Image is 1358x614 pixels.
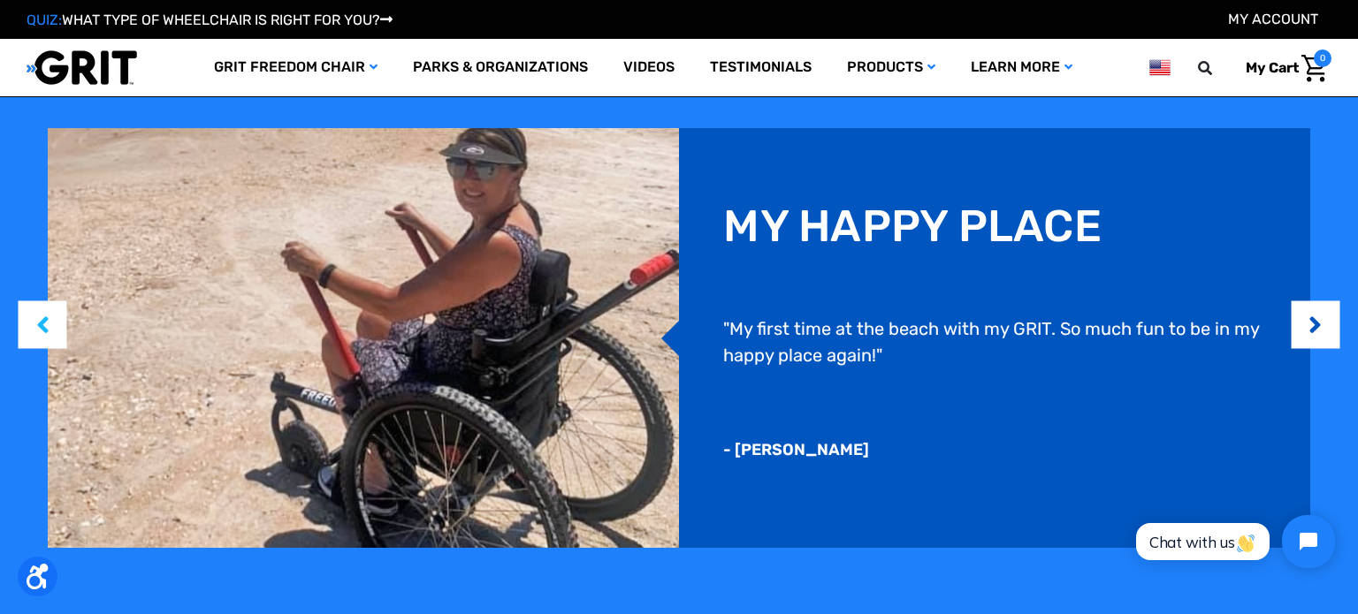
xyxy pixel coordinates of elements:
[196,39,395,96] a: GRIT Freedom Chair
[1232,49,1331,87] a: Cart with 0 items
[1314,49,1331,67] span: 0
[1206,49,1232,87] input: Search
[692,39,829,96] a: Testimonials
[27,11,393,28] a: QUIZ:WHAT TYPE OF WHEELCHAIR IS RIGHT FOR YOU?
[1228,11,1318,27] a: Account
[953,39,1090,96] a: Learn More
[27,11,62,28] span: QUIZ:
[723,438,869,462] p: - [PERSON_NAME]
[34,298,51,352] button: Previous
[48,128,679,548] img: reviews-2.png
[829,39,953,96] a: Products
[1149,57,1171,79] img: us.png
[1246,59,1299,76] span: My Cart
[723,315,1266,368] p: "My first time at the beach with my GRIT. So much fun to be in my happy place again!"
[1307,298,1324,352] button: Next
[1117,500,1350,583] iframe: Tidio Chat
[395,39,606,96] a: Parks & Organizations
[296,72,392,89] span: Phone Number
[1301,55,1327,82] img: Cart
[723,200,1102,253] h3: My happy place
[606,39,692,96] a: Videos
[27,49,137,86] img: GRIT All-Terrain Wheelchair and Mobility Equipment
